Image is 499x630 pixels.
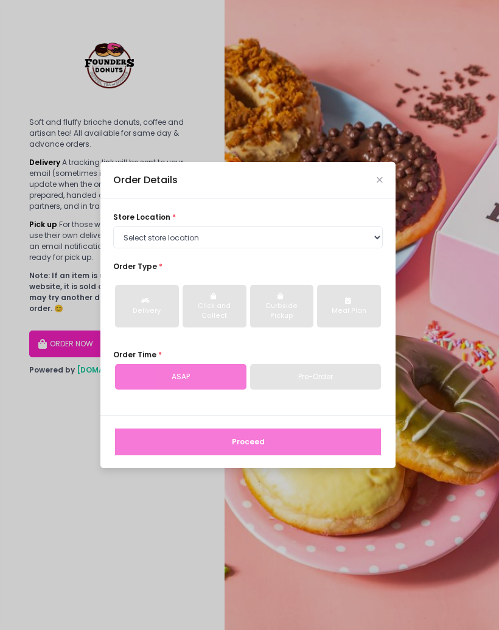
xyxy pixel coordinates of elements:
div: Delivery [123,306,171,316]
span: Order Type [113,261,157,271]
div: Order Details [113,173,178,187]
span: store location [113,212,170,222]
div: Meal Plan [325,306,373,316]
span: Order Time [113,349,156,360]
button: Meal Plan [317,285,381,327]
div: Click and Collect [190,301,239,321]
button: Curbside Pickup [250,285,314,327]
button: Delivery [115,285,179,327]
div: Curbside Pickup [258,301,306,321]
button: Close [377,177,383,183]
button: Click and Collect [183,285,246,327]
button: Proceed [115,429,381,455]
